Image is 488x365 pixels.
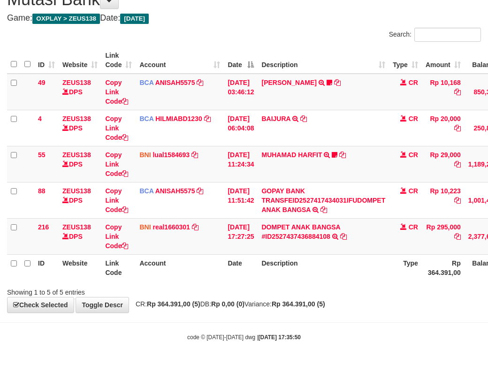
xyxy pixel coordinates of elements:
[224,182,258,218] td: [DATE] 11:51:42
[62,79,91,86] a: ZEUS138
[192,223,198,231] a: Copy real1660301 to clipboard
[409,79,418,86] span: CR
[259,334,301,341] strong: [DATE] 17:35:50
[389,47,422,74] th: Type: activate to sort column ascending
[59,146,101,182] td: DPS
[409,115,418,122] span: CR
[59,254,101,281] th: Website
[187,334,301,341] small: code © [DATE]-[DATE] dwg |
[105,151,128,177] a: Copy Link Code
[261,115,290,122] a: BAIJURA
[38,79,46,86] span: 49
[211,300,244,308] strong: Rp 0,00 (0)
[120,14,149,24] span: [DATE]
[155,79,195,86] a: ANISAH5575
[62,223,91,231] a: ZEUS138
[422,218,465,254] td: Rp 295,000
[59,110,101,146] td: DPS
[409,187,418,195] span: CR
[224,74,258,110] td: [DATE] 03:46:12
[422,182,465,218] td: Rp 10,223
[340,233,347,240] a: Copy DOMPET ANAK BANGSA #ID2527437436884108 to clipboard
[272,300,325,308] strong: Rp 364.391,00 (5)
[152,223,190,231] a: real1660301
[300,115,307,122] a: Copy BAIJURA to clipboard
[197,187,203,195] a: Copy ANISAH5575 to clipboard
[139,223,151,231] span: BNI
[7,284,196,297] div: Showing 1 to 5 of 5 entries
[258,47,389,74] th: Description: activate to sort column ascending
[38,187,46,195] span: 88
[261,187,385,213] a: GOPAY BANK TRANSFEID2527417434031IFUDOMPET ANAK BANGSA
[389,28,481,42] label: Search:
[59,74,101,110] td: DPS
[7,297,74,313] a: Check Selected
[454,88,461,96] a: Copy Rp 10,168 to clipboard
[422,254,465,281] th: Rp 364.391,00
[155,115,202,122] a: HILMIABD1230
[105,187,128,213] a: Copy Link Code
[34,47,59,74] th: ID: activate to sort column ascending
[139,79,153,86] span: BCA
[139,187,153,195] span: BCA
[59,218,101,254] td: DPS
[454,160,461,168] a: Copy Rp 29,000 to clipboard
[224,47,258,74] th: Date: activate to sort column descending
[339,151,346,159] a: Copy MUHAMAD HARFIT to clipboard
[454,197,461,204] a: Copy Rp 10,223 to clipboard
[38,223,49,231] span: 216
[261,151,322,159] a: MUHAMAD HARFIT
[409,223,418,231] span: CR
[34,254,59,281] th: ID
[7,14,481,23] h4: Game: Date:
[62,187,91,195] a: ZEUS138
[197,79,203,86] a: Copy ANISAH5575 to clipboard
[409,151,418,159] span: CR
[454,233,461,240] a: Copy Rp 295,000 to clipboard
[101,254,136,281] th: Link Code
[320,206,327,213] a: Copy GOPAY BANK TRANSFEID2527417434031IFUDOMPET ANAK BANGSA to clipboard
[422,47,465,74] th: Amount: activate to sort column ascending
[224,146,258,182] td: [DATE] 11:24:34
[59,47,101,74] th: Website: activate to sort column ascending
[454,124,461,132] a: Copy Rp 20,000 to clipboard
[131,300,325,308] span: CR: DB: Variance:
[334,79,341,86] a: Copy INA PAUJANAH to clipboard
[139,151,151,159] span: BNI
[422,74,465,110] td: Rp 10,168
[101,47,136,74] th: Link Code: activate to sort column ascending
[224,254,258,281] th: Date
[422,146,465,182] td: Rp 29,000
[152,151,190,159] a: lual1584693
[155,187,195,195] a: ANISAH5575
[105,223,128,250] a: Copy Link Code
[136,47,224,74] th: Account: activate to sort column ascending
[136,254,224,281] th: Account
[38,151,46,159] span: 55
[105,115,128,141] a: Copy Link Code
[191,151,198,159] a: Copy lual1584693 to clipboard
[139,115,153,122] span: BCA
[261,79,316,86] a: [PERSON_NAME]
[62,151,91,159] a: ZEUS138
[62,115,91,122] a: ZEUS138
[76,297,129,313] a: Toggle Descr
[258,254,389,281] th: Description
[38,115,42,122] span: 4
[414,28,481,42] input: Search:
[422,110,465,146] td: Rp 20,000
[59,182,101,218] td: DPS
[224,218,258,254] td: [DATE] 17:27:25
[105,79,128,105] a: Copy Link Code
[389,254,422,281] th: Type
[204,115,211,122] a: Copy HILMIABD1230 to clipboard
[224,110,258,146] td: [DATE] 06:04:08
[261,223,340,240] a: DOMPET ANAK BANGSA #ID2527437436884108
[147,300,200,308] strong: Rp 364.391,00 (5)
[32,14,100,24] span: OXPLAY > ZEUS138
